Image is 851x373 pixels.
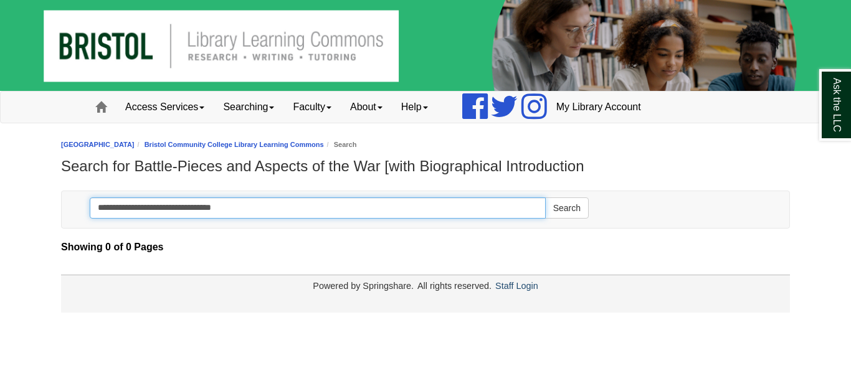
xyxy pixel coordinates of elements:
a: Bristol Community College Library Learning Commons [145,141,324,148]
div: All rights reserved. [416,281,493,291]
nav: breadcrumb [61,139,790,151]
a: About [341,92,392,123]
h1: Search for Battle-Pieces and Aspects of the War [with Biographical Introduction [61,158,790,175]
div: Powered by Springshare. [311,281,416,291]
li: Search [324,139,357,151]
a: Staff Login [495,281,538,291]
a: My Library Account [547,92,650,123]
strong: Showing 0 of 0 Pages [61,238,790,256]
a: Access Services [116,92,214,123]
a: [GEOGRAPHIC_DATA] [61,141,135,148]
a: Faculty [283,92,341,123]
a: Help [392,92,437,123]
a: Searching [214,92,283,123]
button: Search [545,197,589,219]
